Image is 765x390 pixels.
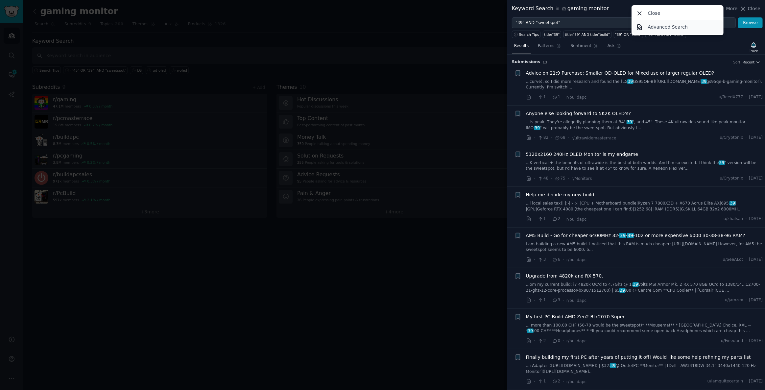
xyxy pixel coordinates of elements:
[534,175,535,182] span: ·
[568,41,601,54] a: Sentiment
[627,120,633,124] span: 39
[526,201,763,212] a: ...l local sales tax)| |:-|:-|:-| |CPU + Motherboard bundle|Ryzen 7 7800X3D + X670 Aorus Elite AX...
[526,119,763,131] a: ...ts peak. They're allegedly planning them at 34",39", and 45". These 4K ultrawides sound like p...
[526,160,763,172] a: ...K vertical + the benefits of ultrawide is the best of both worlds. And I'm so excited. I think...
[746,94,747,100] span: ·
[563,216,564,223] span: ·
[615,32,642,37] div: "39" OR "build"
[746,297,747,303] span: ·
[512,41,531,54] a: Results
[723,257,743,263] span: u/SeeALot
[566,379,586,384] span: r/buildapc
[512,31,540,38] button: Search Tips
[565,32,610,37] div: title:"39" AND title:"build"
[719,160,725,165] span: 39
[534,378,535,385] span: ·
[746,378,747,384] span: ·
[534,297,535,304] span: ·
[526,232,745,239] span: AM5 Build - Go for cheaper 6400MHz 32- - -102 or more expensive 6000 30-38-38-96 RAM?
[538,176,548,182] span: 48
[534,256,535,263] span: ·
[538,378,546,384] span: 1
[572,176,592,181] span: r/Monitors
[526,273,603,280] a: Upgrade from 4820k and RX 570.
[526,70,714,77] a: Advice on 21:9 Purchase: Smaller QD-OLED for Mixed use or larger regular OLED?
[552,257,560,263] span: 6
[519,32,539,37] span: Search Tips
[633,282,639,287] span: 39
[538,257,546,263] span: 3
[512,59,540,65] span: Submission s
[534,216,535,223] span: ·
[534,126,540,130] span: 39
[566,257,586,262] span: r/buildapc
[527,329,534,333] span: 39
[648,24,688,31] p: Advanced Search
[514,43,529,49] span: Results
[608,43,615,49] span: Ask
[749,176,763,182] span: [DATE]
[749,297,763,303] span: [DATE]
[526,191,594,198] a: Help me decide my new build
[749,378,763,384] span: [DATE]
[543,31,561,38] a: title:"39"
[719,5,738,12] button: More
[534,94,535,101] span: ·
[746,176,747,182] span: ·
[566,95,586,100] span: r/buildapc
[627,79,634,84] span: 39
[563,94,564,101] span: ·
[552,216,560,222] span: 2
[566,298,586,303] span: r/buildapc
[740,5,760,12] button: Close
[526,241,763,253] a: I am building a new AM5 build. I noticed that this RAM is much cheaper: [URL][DOMAIN_NAME] Howeve...
[572,136,616,140] span: r/ultrawidemasterrace
[538,94,546,100] span: 1
[563,31,611,38] a: title:"39" AND title:"build"
[610,363,616,368] span: 39
[543,60,548,64] span: 13
[746,216,747,222] span: ·
[748,5,760,12] span: Close
[749,135,763,141] span: [DATE]
[555,135,565,141] span: 68
[526,110,631,117] a: Anyone else looking forward to 5K2K OLED's?
[563,378,564,385] span: ·
[749,257,763,263] span: [DATE]
[552,297,560,303] span: 3
[548,337,550,344] span: ·
[563,256,564,263] span: ·
[566,339,586,343] span: r/buildapc
[619,233,626,238] span: 39
[721,338,743,344] span: u/Finedand
[720,135,743,141] span: u/Cryptonix
[743,60,754,64] span: Recent
[526,232,745,239] a: AM5 Build - Go for cheaper 6400MHz 32-39-39-102 or more expensive 6000 30-38-38-96 RAM?
[548,216,550,223] span: ·
[720,176,743,182] span: u/Cryptonix
[707,378,743,384] span: u/iamquitecertain
[534,337,535,344] span: ·
[749,94,763,100] span: [DATE]
[724,216,743,222] span: u/zhafsan
[526,354,751,361] span: Finally building my first PC after years of putting it off! Would like some help refining my part...
[746,257,747,263] span: ·
[566,217,586,222] span: r/buildapc
[729,201,736,206] span: 39
[552,378,560,384] span: 2
[749,216,763,222] span: [DATE]
[743,60,760,64] button: Recent
[526,151,638,158] span: 5120x2160 240Hz OLED Monitor is my endgame
[552,338,560,344] span: 0
[526,79,763,90] a: ...curve), so I did more research and found the [LG39GS95QE-B]([URL][DOMAIN_NAME]39gs95qe-b-gamin...
[526,313,625,320] a: My first PC Build AMD Zen2 Rtx2070 Super
[544,32,560,37] div: title:"39"
[548,378,550,385] span: ·
[719,94,743,100] span: u/ReedX777
[633,20,723,34] a: Advanced Search
[548,256,550,263] span: ·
